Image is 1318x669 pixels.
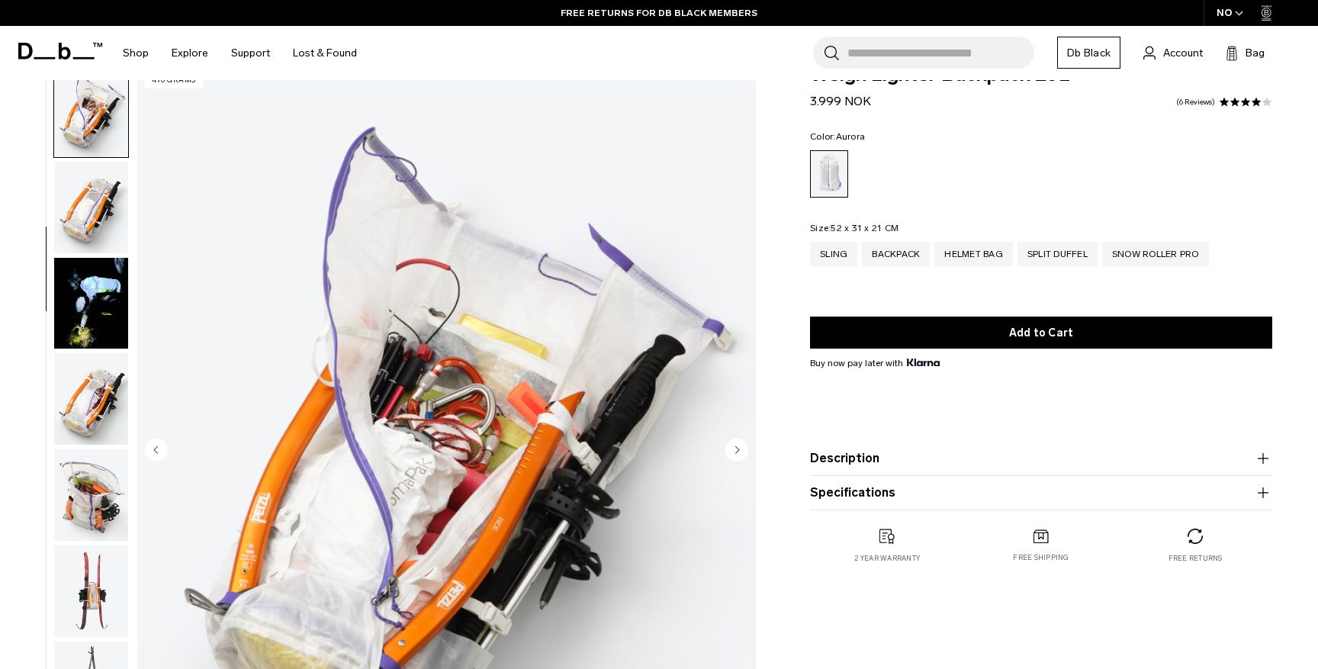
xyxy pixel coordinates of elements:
a: Shop [123,26,149,80]
button: Bag [1226,43,1265,62]
a: Db Black [1057,37,1120,69]
span: Bag [1246,45,1265,61]
img: Weigh_Lighter_Backpack_25L_7.png [54,449,128,541]
a: 6 reviews [1176,98,1215,106]
a: Lost & Found [293,26,357,80]
button: Weigh_Lighter_Backpack_25L_6.png [53,352,129,445]
span: Account [1163,45,1203,61]
nav: Main Navigation [111,26,368,80]
button: Previous slide [145,438,168,464]
a: FREE RETURNS FOR DB BLACK MEMBERS [561,6,757,20]
img: Weigh_Lighter_Backpack_25L_8.png [54,545,128,637]
p: Free shipping [1013,552,1069,563]
a: Account [1143,43,1203,62]
legend: Color: [810,132,865,141]
button: Weigh_Lighter_Backpack_25L_8.png [53,545,129,638]
img: {"height" => 20, "alt" => "Klarna"} [907,359,940,366]
button: Specifications [810,484,1272,502]
button: Weigh_Lighter_Backpack_25L_5.png [53,161,129,254]
button: Add to Cart [810,317,1272,349]
a: Split Duffel [1017,242,1098,266]
img: Weigh_Lighter_Backpack_25L_5.png [54,162,128,253]
button: Weigh_Lighter_Backpack_25L_7.png [53,449,129,542]
span: Weigh Lighter Backpack 25L [810,65,1272,85]
img: Weigh_Lighter_Backpack_25L_6.png [54,353,128,445]
p: Free returns [1169,553,1223,564]
a: Helmet Bag [934,242,1013,266]
p: 2 year warranty [854,553,920,564]
button: Weigh_Lighter_Backpack_25L_4.png [53,65,129,158]
a: Snow Roller Pro [1102,242,1209,266]
span: Aurora [836,131,866,142]
img: Weigh_Lighter_Backpack_25L_4.png [54,66,128,157]
a: Support [231,26,270,80]
legend: Size: [810,224,898,233]
button: Weigh Lighter Backpack 25L Aurora [53,257,129,350]
a: Explore [172,26,208,80]
button: Description [810,449,1272,468]
button: Next slide [725,438,748,464]
a: Aurora [810,150,848,198]
p: 470 grams [145,72,203,88]
img: Weigh Lighter Backpack 25L Aurora [54,258,128,349]
span: 52 x 31 x 21 CM [831,223,898,233]
span: 3.999 NOK [810,94,871,108]
span: Buy now pay later with [810,356,940,370]
a: Sling [810,242,857,266]
a: Backpack [862,242,930,266]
